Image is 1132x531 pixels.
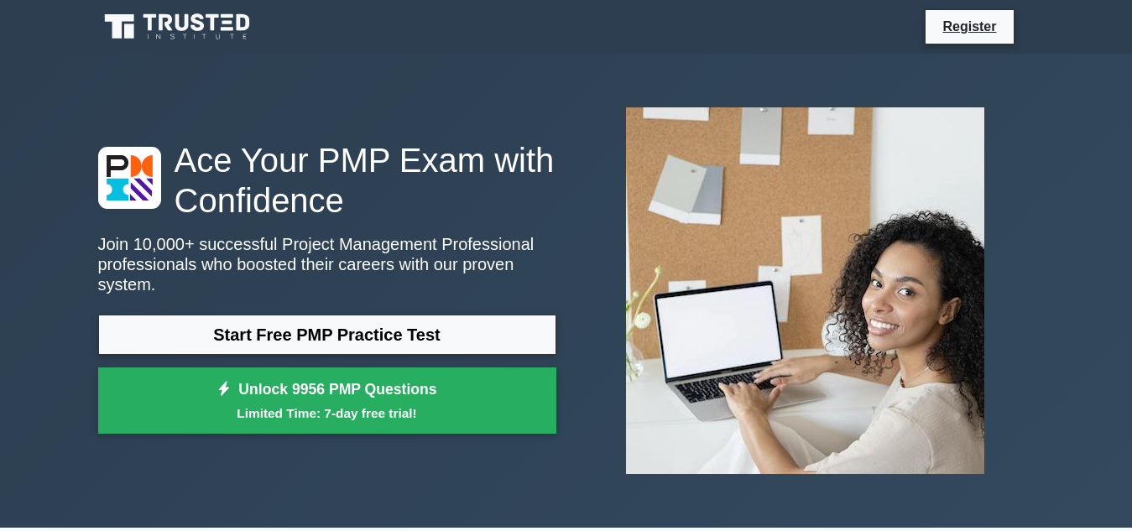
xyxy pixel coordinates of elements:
[98,315,556,355] a: Start Free PMP Practice Test
[98,140,556,221] h1: Ace Your PMP Exam with Confidence
[932,16,1006,37] a: Register
[98,234,556,294] p: Join 10,000+ successful Project Management Professional professionals who boosted their careers w...
[98,367,556,435] a: Unlock 9956 PMP QuestionsLimited Time: 7-day free trial!
[119,403,535,423] small: Limited Time: 7-day free trial!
